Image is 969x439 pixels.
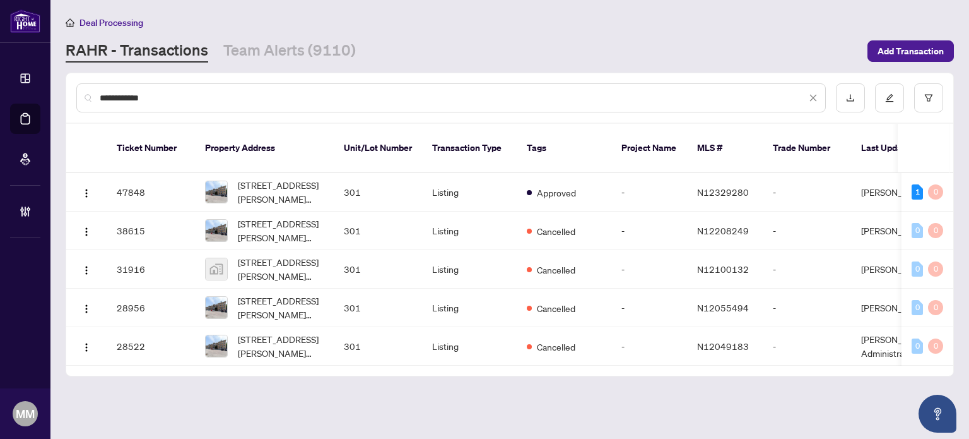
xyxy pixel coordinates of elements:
[334,212,422,250] td: 301
[611,173,687,212] td: -
[238,255,324,283] span: [STREET_ADDRESS][PERSON_NAME][PERSON_NAME]
[334,250,422,289] td: 301
[81,188,91,198] img: Logo
[763,289,851,327] td: -
[537,340,575,354] span: Cancelled
[206,258,227,280] img: thumbnail-img
[107,250,195,289] td: 31916
[697,186,749,198] span: N12329280
[763,173,851,212] td: -
[763,212,851,250] td: -
[885,93,894,102] span: edit
[763,124,851,173] th: Trade Number
[334,124,422,173] th: Unit/Lot Number
[537,301,575,315] span: Cancelled
[912,184,923,200] div: 1
[851,289,946,327] td: [PERSON_NAME]
[697,302,749,313] span: N12055494
[81,265,91,275] img: Logo
[422,327,517,366] td: Listing
[76,259,97,279] button: Logo
[537,186,576,200] span: Approved
[697,263,749,275] span: N12100132
[107,212,195,250] td: 38615
[238,178,324,206] span: [STREET_ADDRESS][PERSON_NAME][PERSON_NAME]
[206,297,227,318] img: thumbnail-img
[928,223,943,238] div: 0
[107,327,195,366] td: 28522
[914,83,943,112] button: filter
[537,224,575,238] span: Cancelled
[422,289,517,327] td: Listing
[16,405,35,423] span: MM
[107,289,195,327] td: 28956
[238,294,324,322] span: [STREET_ADDRESS][PERSON_NAME][PERSON_NAME]
[107,173,195,212] td: 47848
[928,262,943,277] div: 0
[851,327,946,366] td: [PERSON_NAME] Administrator
[195,124,334,173] th: Property Address
[422,173,517,212] td: Listing
[809,93,818,102] span: close
[878,41,944,61] span: Add Transaction
[81,304,91,314] img: Logo
[846,93,855,102] span: download
[697,225,749,236] span: N12208249
[919,395,956,433] button: Open asap
[422,212,517,250] td: Listing
[912,300,923,315] div: 0
[81,227,91,237] img: Logo
[66,40,208,63] a: RAHR - Transactions
[928,339,943,354] div: 0
[10,9,40,33] img: logo
[422,124,517,173] th: Transaction Type
[537,263,575,277] span: Cancelled
[206,335,227,357] img: thumbnail-img
[611,327,687,366] td: -
[76,220,97,241] button: Logo
[912,262,923,277] div: 0
[334,173,422,212] td: 301
[763,327,851,366] td: -
[206,181,227,203] img: thumbnail-img
[611,250,687,289] td: -
[76,336,97,356] button: Logo
[924,93,933,102] span: filter
[238,217,324,244] span: [STREET_ADDRESS][PERSON_NAME][PERSON_NAME]
[76,182,97,202] button: Logo
[238,332,324,360] span: [STREET_ADDRESS][PERSON_NAME][PERSON_NAME]
[928,184,943,200] div: 0
[697,340,749,352] span: N12049183
[763,250,851,289] td: -
[928,300,943,315] div: 0
[334,289,422,327] td: 301
[836,83,865,112] button: download
[517,124,611,173] th: Tags
[611,289,687,327] td: -
[851,124,946,173] th: Last Updated By
[912,339,923,354] div: 0
[81,342,91,352] img: Logo
[223,40,356,63] a: Team Alerts (9110)
[107,124,195,173] th: Ticket Number
[79,17,143,28] span: Deal Processing
[422,250,517,289] td: Listing
[851,250,946,289] td: [PERSON_NAME]
[867,40,954,62] button: Add Transaction
[912,223,923,238] div: 0
[611,212,687,250] td: -
[206,220,227,241] img: thumbnail-img
[851,212,946,250] td: [PERSON_NAME]
[875,83,904,112] button: edit
[334,327,422,366] td: 301
[611,124,687,173] th: Project Name
[76,298,97,318] button: Logo
[66,18,74,27] span: home
[687,124,763,173] th: MLS #
[851,173,946,212] td: [PERSON_NAME]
